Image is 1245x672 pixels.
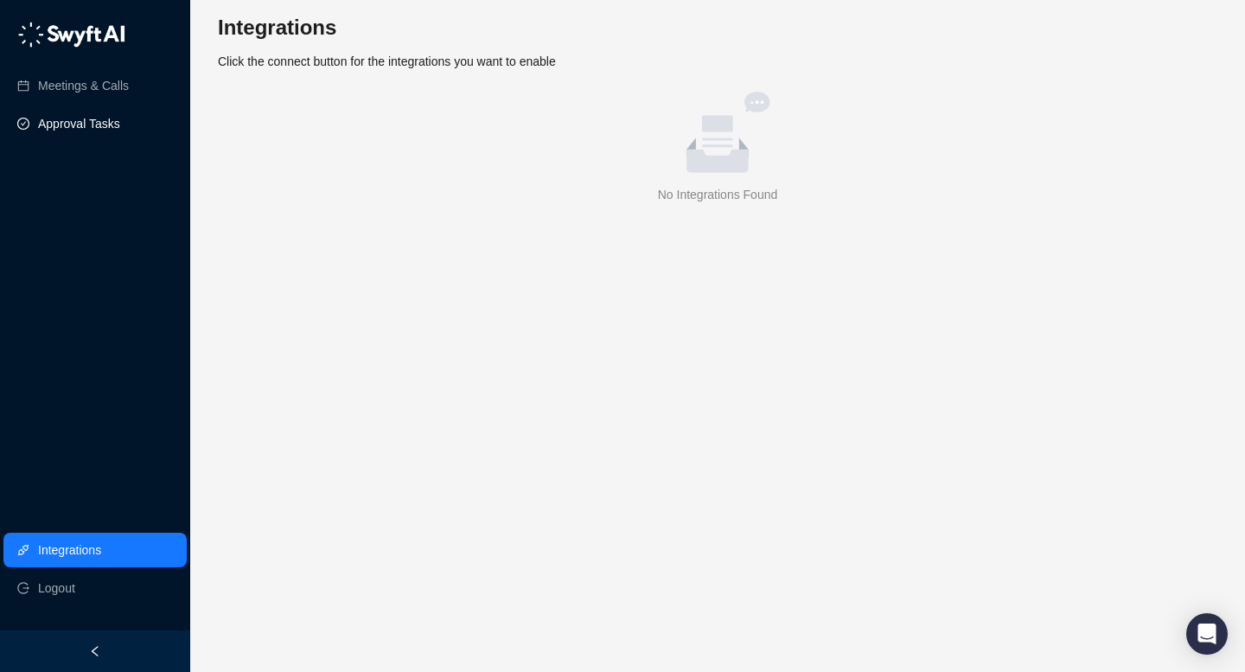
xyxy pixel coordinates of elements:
span: left [89,645,101,657]
span: logout [17,582,29,594]
a: Meetings & Calls [38,68,129,103]
div: No Integrations Found [225,185,1210,204]
a: Approval Tasks [38,106,120,141]
img: logo-05li4sbe.png [17,22,125,48]
span: Click the connect button for the integrations you want to enable [218,54,556,68]
a: Integrations [38,533,101,567]
div: Open Intercom Messenger [1186,613,1228,655]
h3: Integrations [218,14,1217,42]
span: Logout [38,571,75,605]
